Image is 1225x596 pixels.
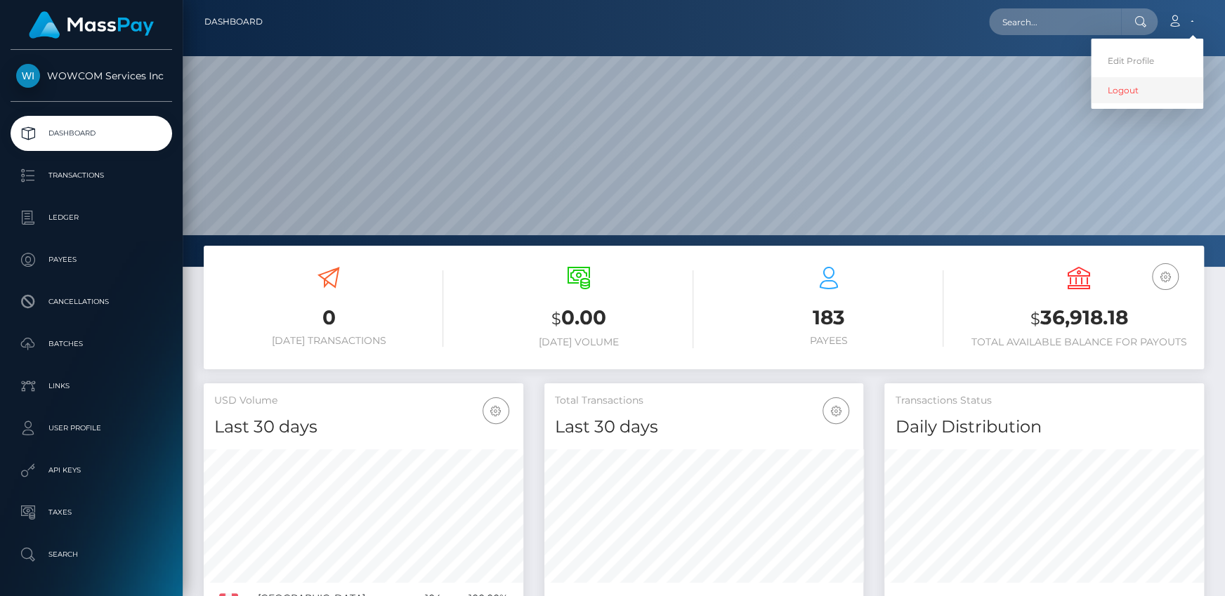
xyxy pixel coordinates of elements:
[11,200,172,235] a: Ledger
[555,415,853,439] h4: Last 30 days
[11,116,172,151] a: Dashboard
[16,502,166,523] p: Taxes
[895,394,1193,408] h5: Transactions Status
[11,537,172,572] a: Search
[464,336,693,348] h6: [DATE] Volume
[11,411,172,446] a: User Profile
[11,453,172,488] a: API Keys
[11,326,172,362] a: Batches
[1030,309,1040,329] small: $
[989,8,1121,35] input: Search...
[16,249,166,270] p: Payees
[16,333,166,355] p: Batches
[204,7,263,37] a: Dashboard
[16,376,166,397] p: Links
[214,394,513,408] h5: USD Volume
[16,207,166,228] p: Ledger
[964,336,1193,348] h6: Total Available Balance for Payouts
[16,64,40,88] img: WOWCOM Services Inc
[555,394,853,408] h5: Total Transactions
[214,335,443,347] h6: [DATE] Transactions
[714,335,943,347] h6: Payees
[714,304,943,331] h3: 183
[11,242,172,277] a: Payees
[1091,77,1203,103] a: Logout
[214,304,443,331] h3: 0
[16,165,166,186] p: Transactions
[551,309,561,329] small: $
[964,304,1193,333] h3: 36,918.18
[16,544,166,565] p: Search
[895,415,1193,439] h4: Daily Distribution
[1091,48,1203,74] a: Edit Profile
[11,495,172,530] a: Taxes
[16,418,166,439] p: User Profile
[16,460,166,481] p: API Keys
[214,415,513,439] h4: Last 30 days
[464,304,693,333] h3: 0.00
[11,158,172,193] a: Transactions
[16,291,166,312] p: Cancellations
[29,11,154,39] img: MassPay Logo
[11,284,172,319] a: Cancellations
[11,369,172,404] a: Links
[16,123,166,144] p: Dashboard
[11,69,172,82] span: WOWCOM Services Inc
